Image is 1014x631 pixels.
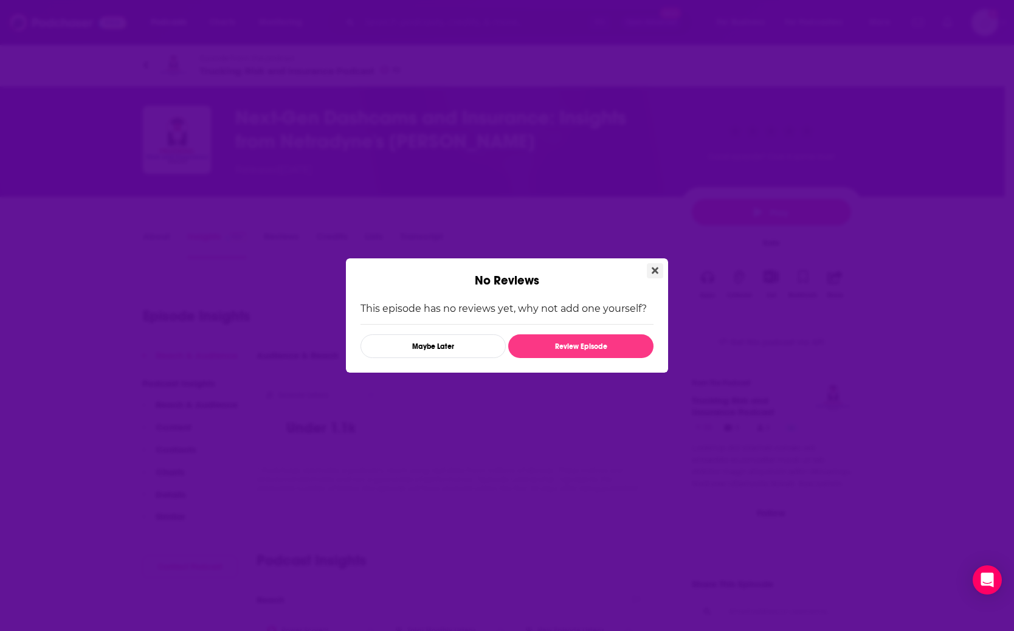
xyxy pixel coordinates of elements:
button: Review Episode [508,334,654,358]
div: Open Intercom Messenger [973,565,1002,595]
button: Maybe Later [360,334,506,358]
p: This episode has no reviews yet, why not add one yourself? [360,303,654,314]
button: Close [647,263,663,278]
div: No Reviews [346,258,668,288]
